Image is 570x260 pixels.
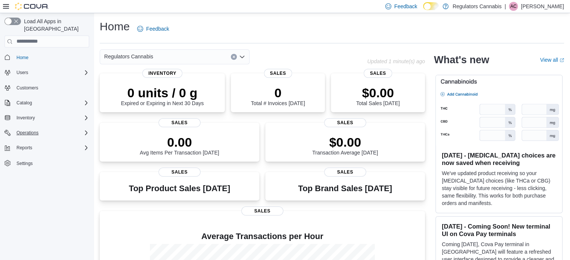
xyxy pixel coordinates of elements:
[1,98,92,108] button: Catalog
[13,113,38,122] button: Inventory
[140,135,219,150] p: 0.00
[324,168,366,177] span: Sales
[16,115,35,121] span: Inventory
[104,52,153,61] span: Regulators Cannabis
[423,2,439,10] input: Dark Mode
[521,2,564,11] p: [PERSON_NAME]
[13,53,31,62] a: Home
[13,143,89,152] span: Reports
[13,83,41,92] a: Customers
[13,159,36,168] a: Settings
[16,55,28,61] span: Home
[4,49,89,188] nav: Complex example
[159,168,200,177] span: Sales
[510,2,517,11] span: AC
[13,98,35,107] button: Catalog
[251,85,305,106] div: Total # Invoices [DATE]
[121,85,204,106] div: Expired or Expiring in Next 30 Days
[13,83,89,92] span: Customers
[251,85,305,100] p: 0
[560,58,564,62] svg: External link
[1,82,92,93] button: Customers
[452,2,501,11] p: Regulators Cannabis
[434,54,489,66] h2: What's new
[16,130,39,136] span: Operations
[231,54,237,60] button: Clear input
[239,54,245,60] button: Open list of options
[13,128,42,137] button: Operations
[394,3,417,10] span: Feedback
[142,69,183,78] span: Inventory
[1,128,92,138] button: Operations
[356,85,399,100] p: $0.00
[1,143,92,153] button: Reports
[264,69,292,78] span: Sales
[13,68,31,77] button: Users
[312,135,378,156] div: Transaction Average [DATE]
[504,2,506,11] p: |
[298,184,392,193] h3: Top Brand Sales [DATE]
[16,85,38,91] span: Customers
[100,19,130,34] h1: Home
[134,21,172,36] a: Feedback
[16,70,28,76] span: Users
[13,68,89,77] span: Users
[540,57,564,63] a: View allExternal link
[442,223,556,238] h3: [DATE] - Coming Soon! New terminal UI on Cova Pay terminals
[1,67,92,78] button: Users
[13,143,35,152] button: Reports
[442,169,556,207] p: We've updated product receiving so your [MEDICAL_DATA] choices (like THCa or CBG) stay visible fo...
[16,145,32,151] span: Reports
[1,52,92,63] button: Home
[13,53,89,62] span: Home
[356,85,399,106] div: Total Sales [DATE]
[442,152,556,166] h3: [DATE] - [MEDICAL_DATA] choices are now saved when receiving
[16,160,33,166] span: Settings
[13,128,89,137] span: Operations
[146,25,169,33] span: Feedback
[16,100,32,106] span: Catalog
[509,2,518,11] div: Ashlee Campeau
[13,98,89,107] span: Catalog
[241,207,283,215] span: Sales
[21,18,89,33] span: Load All Apps in [GEOGRAPHIC_DATA]
[13,113,89,122] span: Inventory
[121,85,204,100] p: 0 units / 0 g
[129,184,230,193] h3: Top Product Sales [DATE]
[324,118,366,127] span: Sales
[1,157,92,168] button: Settings
[106,232,419,241] h4: Average Transactions per Hour
[312,135,378,150] p: $0.00
[159,118,200,127] span: Sales
[364,69,392,78] span: Sales
[367,58,425,64] p: Updated 1 minute(s) ago
[13,158,89,168] span: Settings
[140,135,219,156] div: Avg Items Per Transaction [DATE]
[15,3,49,10] img: Cova
[1,113,92,123] button: Inventory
